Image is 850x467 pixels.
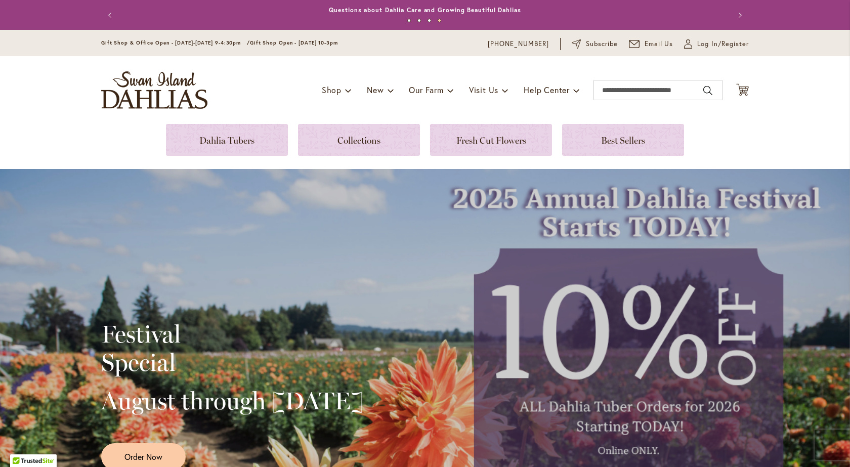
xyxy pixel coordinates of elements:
span: Gift Shop & Office Open - [DATE]-[DATE] 9-4:30pm / [101,39,250,46]
button: Previous [101,5,121,25]
button: 2 of 4 [417,19,421,22]
span: Visit Us [469,84,498,95]
button: 4 of 4 [438,19,441,22]
span: Our Farm [409,84,443,95]
a: Questions about Dahlia Care and Growing Beautiful Dahlias [329,6,521,14]
span: New [367,84,384,95]
span: Email Us [645,39,673,49]
span: Log In/Register [697,39,749,49]
a: Subscribe [572,39,618,49]
span: Shop [322,84,342,95]
a: store logo [101,71,207,109]
span: Help Center [524,84,570,95]
h2: Festival Special [101,320,364,376]
h2: August through [DATE] [101,387,364,415]
a: Log In/Register [684,39,749,49]
button: Next [729,5,749,25]
span: Gift Shop Open - [DATE] 10-3pm [250,39,338,46]
a: Email Us [629,39,673,49]
a: [PHONE_NUMBER] [488,39,549,49]
span: Subscribe [586,39,618,49]
button: 1 of 4 [407,19,411,22]
button: 3 of 4 [428,19,431,22]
